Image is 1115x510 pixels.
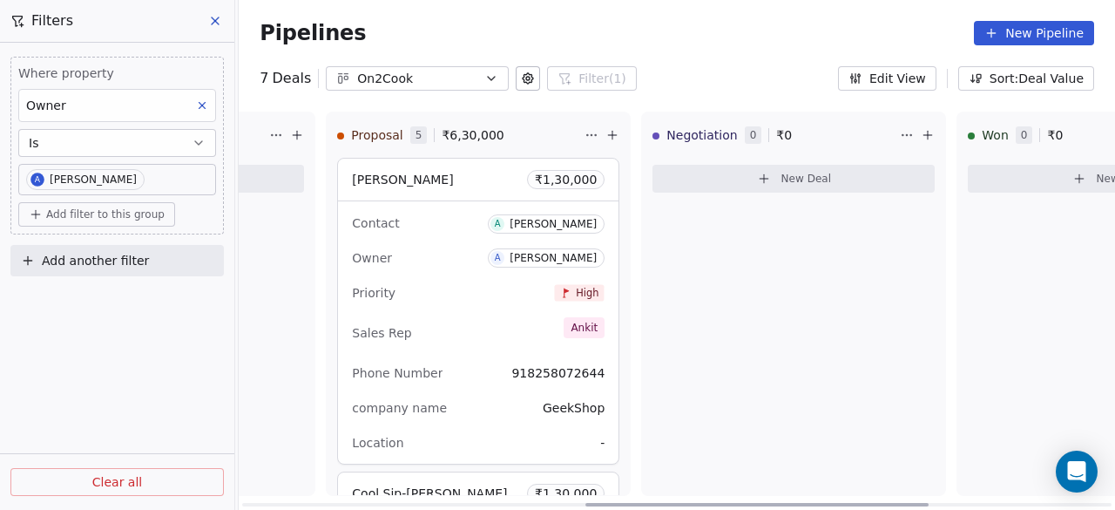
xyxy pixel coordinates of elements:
[352,286,395,300] span: Priority
[352,436,403,450] span: Location
[535,171,597,188] span: ₹ 1,30,000
[442,126,503,144] span: ₹ 6,30,000
[352,173,453,187] span: [PERSON_NAME]
[18,65,216,82] span: Where property
[564,317,605,338] span: Ankit
[1047,126,1063,144] span: ₹ 0
[838,66,936,91] button: Edit View
[1056,451,1098,493] div: Open Intercom Messenger
[652,112,896,158] div: Negotiation0₹0
[337,112,581,158] div: Proposal5₹6,30,000
[535,485,597,502] span: ₹ 1,30,000
[260,68,311,89] div: 7
[50,173,137,186] div: [PERSON_NAME]
[1016,126,1033,144] span: 0
[510,252,597,264] div: [PERSON_NAME]
[781,172,832,186] span: New Deal
[260,21,366,45] span: Pipelines
[652,165,935,193] button: New Deal
[352,366,443,380] span: Phone Number
[745,126,762,144] span: 0
[600,434,605,452] span: -
[410,126,428,144] span: 5
[31,10,73,31] span: Filters
[352,216,399,230] span: Contact
[495,251,501,265] div: A
[352,326,411,340] span: Sales Rep
[29,134,38,152] span: Is
[511,366,605,380] span: 918258072644
[92,473,142,492] span: Clear all
[543,401,605,415] span: GeekShop
[30,173,44,187] span: A
[982,126,1008,144] span: Won
[352,251,392,265] span: Owner
[352,401,447,415] span: company name
[495,217,501,231] div: A
[776,126,792,144] span: ₹ 0
[42,252,149,270] span: Add another filter
[510,218,597,230] div: [PERSON_NAME]
[547,66,637,91] button: Filter(1)
[10,468,224,496] button: Clear all
[337,158,619,465] div: [PERSON_NAME]₹1,30,000ContactA[PERSON_NAME]OwnerA[PERSON_NAME]PriorityHighSales RepAnkitPhone Num...
[273,68,312,89] span: Deals
[18,129,216,157] button: Is
[46,207,165,221] span: Add filter to this group
[666,126,737,144] span: Negotiation
[352,486,507,500] span: Cool Sip-[PERSON_NAME]
[974,21,1094,45] button: New Pipeline
[351,126,402,144] span: Proposal
[958,66,1094,91] button: Sort: Deal Value
[357,70,477,88] div: On2Cook
[576,286,598,299] span: High
[26,99,66,112] span: Owner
